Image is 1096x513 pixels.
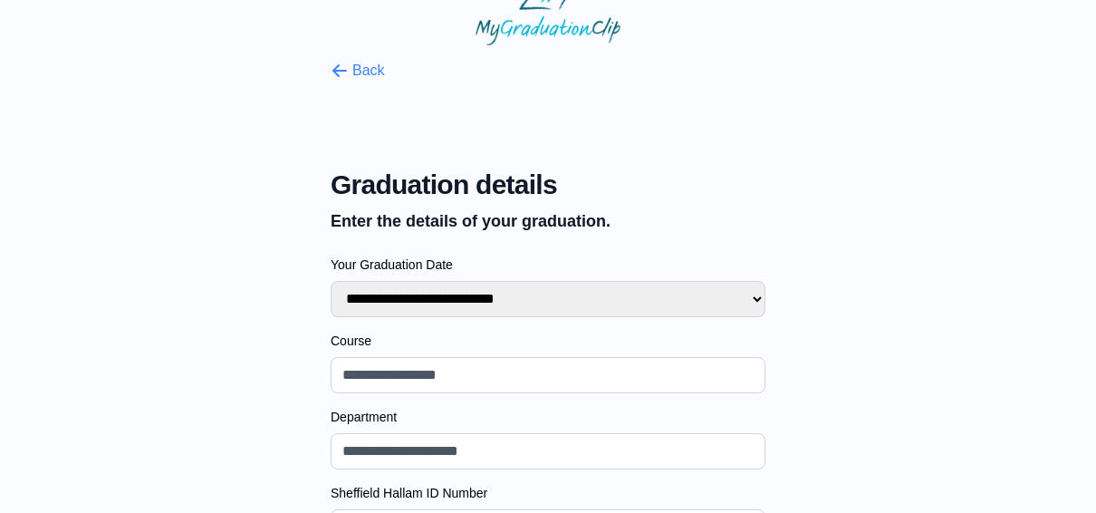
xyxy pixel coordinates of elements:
[331,332,765,350] label: Course
[331,256,765,274] label: Your Graduation Date
[331,408,765,426] label: Department
[331,169,765,201] span: Graduation details
[331,60,385,82] button: Back
[331,484,765,502] label: Sheffield Hallam ID Number
[331,208,765,234] p: Enter the details of your graduation.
